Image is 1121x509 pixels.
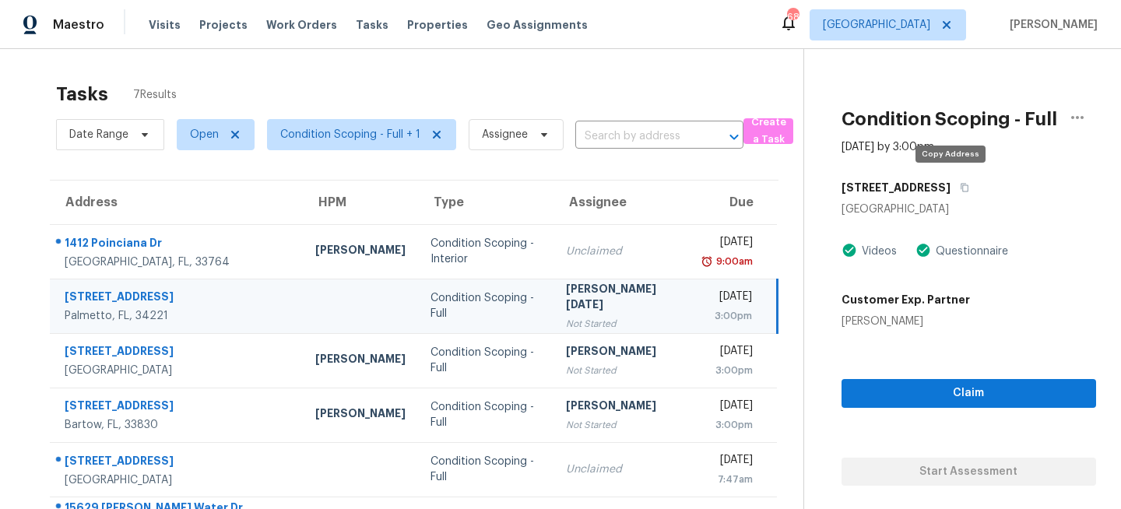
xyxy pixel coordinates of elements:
[705,289,752,308] div: [DATE]
[705,363,753,378] div: 3:00pm
[705,234,753,254] div: [DATE]
[743,118,793,144] button: Create a Task
[842,314,970,329] div: [PERSON_NAME]
[50,181,303,224] th: Address
[566,343,680,363] div: [PERSON_NAME]
[854,384,1084,403] span: Claim
[65,254,290,270] div: [GEOGRAPHIC_DATA], FL, 33764
[566,417,680,433] div: Not Started
[65,343,290,363] div: [STREET_ADDRESS]
[430,454,541,485] div: Condition Scoping - Full
[566,281,680,316] div: [PERSON_NAME][DATE]
[701,254,713,269] img: Overdue Alarm Icon
[705,452,753,472] div: [DATE]
[65,417,290,433] div: Bartow, FL, 33830
[430,290,541,321] div: Condition Scoping - Full
[315,242,406,262] div: [PERSON_NAME]
[857,244,897,259] div: Videos
[56,86,108,102] h2: Tasks
[266,17,337,33] span: Work Orders
[575,125,700,149] input: Search by address
[190,127,219,142] span: Open
[1003,17,1098,33] span: [PERSON_NAME]
[430,345,541,376] div: Condition Scoping - Full
[280,127,420,142] span: Condition Scoping - Full + 1
[842,379,1096,408] button: Claim
[553,181,693,224] th: Assignee
[65,453,290,472] div: [STREET_ADDRESS]
[566,462,680,477] div: Unclaimed
[842,242,857,258] img: Artifact Present Icon
[566,363,680,378] div: Not Started
[566,244,680,259] div: Unclaimed
[65,235,290,254] div: 1412 Poinciana Dr
[315,405,406,425] div: [PERSON_NAME]
[705,398,753,417] div: [DATE]
[65,363,290,378] div: [GEOGRAPHIC_DATA]
[705,343,753,363] div: [DATE]
[407,17,468,33] span: Properties
[199,17,248,33] span: Projects
[842,202,1096,217] div: [GEOGRAPHIC_DATA]
[430,399,541,430] div: Condition Scoping - Full
[418,181,553,224] th: Type
[705,308,752,324] div: 3:00pm
[823,17,930,33] span: [GEOGRAPHIC_DATA]
[53,17,104,33] span: Maestro
[303,181,418,224] th: HPM
[842,139,934,155] div: [DATE] by 3:00pm
[915,242,931,258] img: Artifact Present Icon
[566,316,680,332] div: Not Started
[842,180,951,195] h5: [STREET_ADDRESS]
[566,398,680,417] div: [PERSON_NAME]
[842,292,970,307] h5: Customer Exp. Partner
[482,127,528,142] span: Assignee
[65,308,290,324] div: Palmetto, FL, 34221
[65,472,290,488] div: [GEOGRAPHIC_DATA]
[356,19,388,30] span: Tasks
[723,126,745,148] button: Open
[705,417,753,433] div: 3:00pm
[931,244,1008,259] div: Questionnaire
[65,289,290,308] div: [STREET_ADDRESS]
[705,472,753,487] div: 7:47am
[65,398,290,417] div: [STREET_ADDRESS]
[751,114,785,149] span: Create a Task
[842,111,1057,127] h2: Condition Scoping - Full
[133,87,177,103] span: 7 Results
[149,17,181,33] span: Visits
[430,236,541,267] div: Condition Scoping - Interior
[713,254,753,269] div: 9:00am
[693,181,777,224] th: Due
[315,351,406,370] div: [PERSON_NAME]
[487,17,588,33] span: Geo Assignments
[69,127,128,142] span: Date Range
[787,9,798,25] div: 68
